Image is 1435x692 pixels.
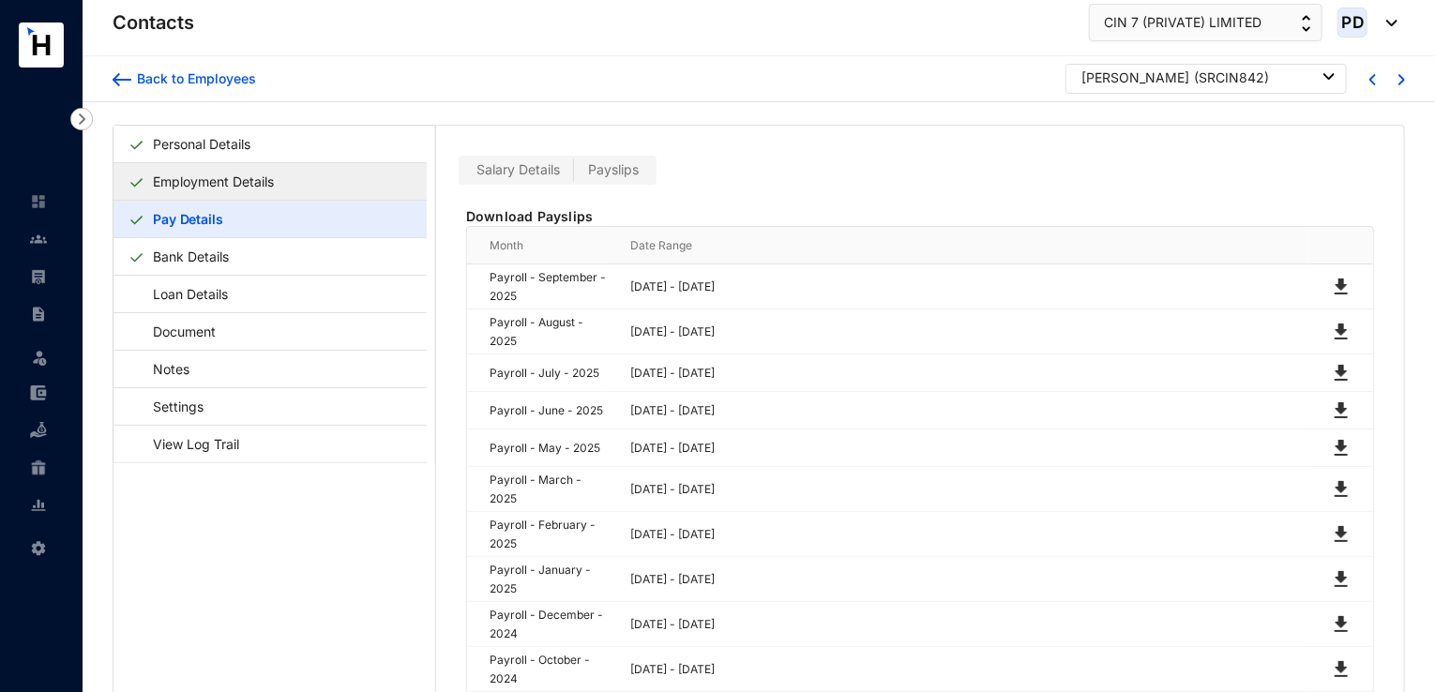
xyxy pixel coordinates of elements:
[490,268,608,306] p: Payroll - September - 2025
[1081,68,1189,87] div: [PERSON_NAME]
[490,313,608,351] p: Payroll - August - 2025
[113,73,131,86] img: arrow-backward-blue.96c47016eac47e06211658234db6edf5.svg
[1330,478,1352,501] img: download-black.71b825375326cd126c6e7206129a6cc1.svg
[128,387,210,426] a: Settings
[128,312,222,351] a: Document
[1330,321,1352,343] img: download-black.71b825375326cd126c6e7206129a6cc1.svg
[1330,276,1352,298] img: download-black.71b825375326cd126c6e7206129a6cc1.svg
[490,364,608,383] p: Payroll - July - 2025
[15,412,60,449] li: Loan
[466,207,1374,226] p: Download Payslips
[476,161,560,177] span: Salary Details
[15,220,60,258] li: Contacts
[630,570,1307,589] p: [DATE] - [DATE]
[608,227,1307,264] th: Date Range
[30,306,47,323] img: contract-unselected.99e2b2107c0a7dd48938.svg
[630,364,1307,383] p: [DATE] - [DATE]
[490,561,608,598] p: Payroll - January - 2025
[490,651,608,688] p: Payroll - October - 2024
[1302,15,1311,32] img: up-down-arrow.74152d26bf9780fbf563ca9c90304185.svg
[630,278,1307,296] p: [DATE] - [DATE]
[15,295,60,333] li: Contracts
[1194,68,1269,87] p: ( SRCIN842 )
[128,425,246,463] a: View Log Trail
[1369,74,1376,85] img: chevron-left-blue.0fda5800d0a05439ff8ddef8047136d5.svg
[30,268,47,285] img: payroll-unselected.b590312f920e76f0c668.svg
[1341,14,1364,30] span: PD
[15,449,60,487] li: Gratuity
[30,497,47,514] img: report-unselected.e6a6b4230fc7da01f883.svg
[15,487,60,524] li: Reports
[1330,568,1352,591] img: download-black.71b825375326cd126c6e7206129a6cc1.svg
[588,161,639,177] span: Payslips
[490,471,608,508] p: Payroll - March - 2025
[1377,20,1397,26] img: dropdown-black.8e83cc76930a90b1a4fdb6d089b7bf3a.svg
[1330,523,1352,546] img: download-black.71b825375326cd126c6e7206129a6cc1.svg
[1330,613,1352,636] img: download-black.71b825375326cd126c6e7206129a6cc1.svg
[1330,399,1352,422] img: download-black.71b825375326cd126c6e7206129a6cc1.svg
[630,525,1307,544] p: [DATE] - [DATE]
[630,480,1307,499] p: [DATE] - [DATE]
[467,227,608,264] th: Month
[15,374,60,412] li: Expenses
[630,323,1307,341] p: [DATE] - [DATE]
[1330,362,1352,384] img: download-black.71b825375326cd126c6e7206129a6cc1.svg
[30,540,47,557] img: settings-unselected.1febfda315e6e19643a1.svg
[145,237,236,276] a: Bank Details
[630,615,1307,634] p: [DATE] - [DATE]
[1104,12,1261,33] span: CIN 7 (PRIVATE) LIMITED
[30,348,49,367] img: leave-unselected.2934df6273408c3f84d9.svg
[490,516,608,553] p: Payroll - February - 2025
[128,275,234,313] a: Loan Details
[1089,4,1322,41] button: CIN 7 (PRIVATE) LIMITED
[15,183,60,220] li: Home
[1330,437,1352,459] img: download-black.71b825375326cd126c6e7206129a6cc1.svg
[145,200,231,238] a: Pay Details
[145,125,258,163] a: Personal Details
[30,231,47,248] img: people-unselected.118708e94b43a90eceab.svg
[113,9,194,36] p: Contacts
[30,193,47,210] img: home-unselected.a29eae3204392db15eaf.svg
[145,162,281,201] a: Employment Details
[131,69,256,88] div: Back to Employees
[30,422,47,439] img: loan-unselected.d74d20a04637f2d15ab5.svg
[1323,73,1335,80] img: dropdown-black.8e83cc76930a90b1a4fdb6d089b7bf3a.svg
[630,401,1307,420] p: [DATE] - [DATE]
[15,258,60,295] li: Payroll
[30,384,47,401] img: expense-unselected.2edcf0507c847f3e9e96.svg
[128,350,196,388] a: Notes
[490,606,608,643] p: Payroll - December - 2024
[70,108,93,130] img: nav-icon-right.af6afadce00d159da59955279c43614e.svg
[1398,74,1405,85] img: chevron-right-blue.16c49ba0fe93ddb13f341d83a2dbca89.svg
[630,439,1307,458] p: [DATE] - [DATE]
[1330,658,1352,681] img: download-black.71b825375326cd126c6e7206129a6cc1.svg
[490,439,608,458] p: Payroll - May - 2025
[113,69,256,88] a: Back to Employees
[630,660,1307,679] p: [DATE] - [DATE]
[490,401,608,420] p: Payroll - June - 2025
[30,459,47,476] img: gratuity-unselected.a8c340787eea3cf492d7.svg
